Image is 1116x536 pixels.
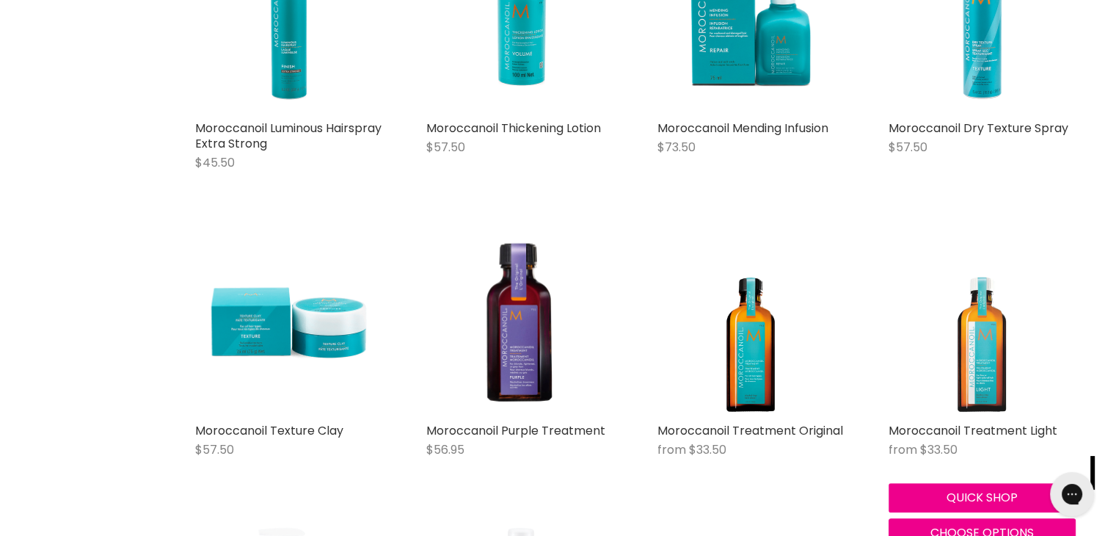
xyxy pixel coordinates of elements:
span: $73.50 [657,139,696,156]
a: Moroccanoil Treatment Original [657,228,845,416]
span: $56.95 [426,441,464,458]
a: Moroccanoil Treatment Light [889,228,1076,416]
a: Moroccanoil Treatment Light [889,422,1057,439]
button: Quick shop [889,483,1076,513]
img: Moroccanoil Purple Treatment [426,228,613,416]
a: Moroccanoil Purple Treatment [426,422,605,439]
span: $57.50 [426,139,465,156]
span: from [657,441,686,458]
span: $45.50 [195,154,235,171]
img: Moroccanoil Texture Clay [195,228,382,416]
a: Moroccanoil Luminous Hairspray Extra Strong [195,120,382,152]
span: $33.50 [689,441,726,458]
iframe: Gorgias live chat messenger [1043,467,1101,521]
span: $57.50 [195,441,234,458]
img: Moroccanoil Treatment Original [677,228,824,416]
a: Moroccanoil Mending Infusion [657,120,828,137]
a: Moroccanoil Dry Texture Spray [889,120,1068,137]
a: Moroccanoil Texture Clay [195,422,343,439]
span: from [889,441,917,458]
span: $57.50 [889,139,927,156]
img: Moroccanoil Treatment Light [908,228,1055,416]
a: Moroccanoil Thickening Lotion [426,120,601,137]
a: Moroccanoil Treatment Original [657,422,843,439]
span: $33.50 [920,441,958,458]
